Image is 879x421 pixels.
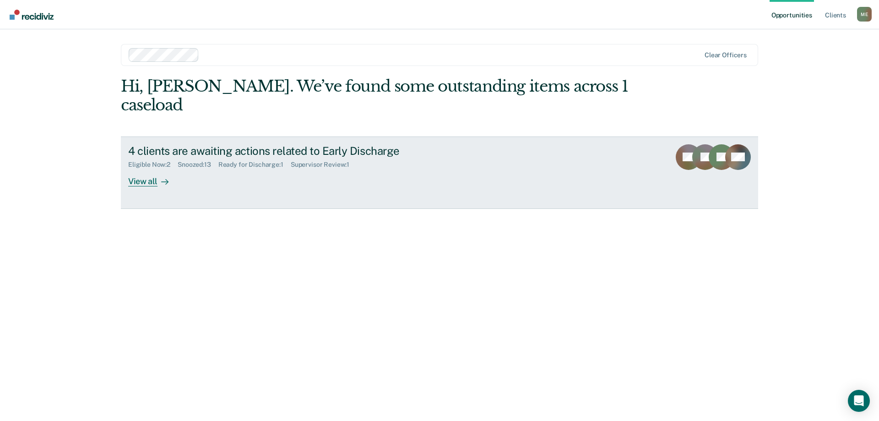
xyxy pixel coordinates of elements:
div: Hi, [PERSON_NAME]. We’ve found some outstanding items across 1 caseload [121,77,631,115]
div: Eligible Now : 2 [128,161,178,169]
div: Snoozed : 13 [178,161,218,169]
button: Profile dropdown button [857,7,872,22]
div: Ready for Discharge : 1 [218,161,291,169]
div: M E [857,7,872,22]
div: Clear officers [705,51,747,59]
div: Open Intercom Messenger [848,390,870,412]
div: Supervisor Review : 1 [291,161,357,169]
div: View all [128,169,179,186]
a: 4 clients are awaiting actions related to Early DischargeEligible Now:2Snoozed:13Ready for Discha... [121,137,758,209]
div: 4 clients are awaiting actions related to Early Discharge [128,144,450,158]
img: Recidiviz [10,10,54,20]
